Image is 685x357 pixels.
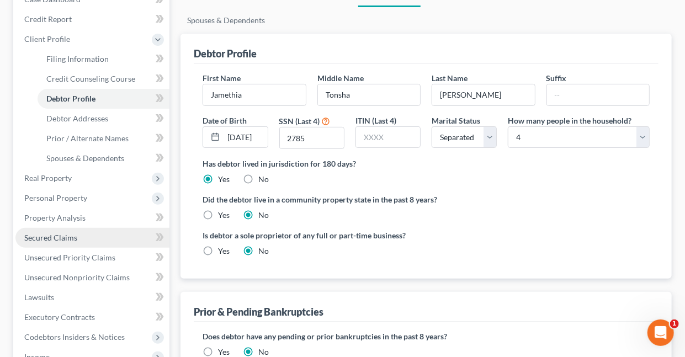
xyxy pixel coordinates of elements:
[24,14,72,24] span: Credit Report
[38,69,169,89] a: Credit Counseling Course
[203,115,247,126] label: Date of Birth
[15,248,169,268] a: Unsecured Priority Claims
[24,193,87,203] span: Personal Property
[218,210,230,221] label: Yes
[432,72,468,84] label: Last Name
[38,89,169,109] a: Debtor Profile
[317,72,364,84] label: Middle Name
[647,319,674,346] iframe: Intercom live chat
[38,129,169,148] a: Prior / Alternate Names
[24,233,77,242] span: Secured Claims
[258,210,269,221] label: No
[203,194,650,205] label: Did the debtor live in a community property state in the past 8 years?
[194,47,257,60] div: Debtor Profile
[432,84,534,105] input: --
[218,174,230,185] label: Yes
[24,292,54,302] span: Lawsuits
[546,72,567,84] label: Suffix
[547,84,649,105] input: --
[258,174,269,185] label: No
[203,230,421,241] label: Is debtor a sole proprietor of any full or part-time business?
[15,307,169,327] a: Executory Contracts
[356,127,420,148] input: XXXX
[38,109,169,129] a: Debtor Addresses
[24,273,130,282] span: Unsecured Nonpriority Claims
[15,287,169,307] a: Lawsuits
[15,268,169,287] a: Unsecured Nonpriority Claims
[46,134,129,143] span: Prior / Alternate Names
[24,213,86,222] span: Property Analysis
[203,331,650,342] label: Does debtor have any pending or prior bankruptcies in the past 8 years?
[46,153,124,163] span: Spouses & Dependents
[46,114,108,123] span: Debtor Addresses
[218,246,230,257] label: Yes
[224,127,268,148] input: MM/DD/YYYY
[258,246,269,257] label: No
[38,148,169,168] a: Spouses & Dependents
[46,94,95,103] span: Debtor Profile
[24,312,95,322] span: Executory Contracts
[46,74,135,83] span: Credit Counseling Course
[279,115,320,127] label: SSN (Last 4)
[432,115,480,126] label: Marital Status
[203,72,241,84] label: First Name
[203,158,650,169] label: Has debtor lived in jurisdiction for 180 days?
[46,54,109,63] span: Filing Information
[203,84,305,105] input: --
[280,127,344,148] input: XXXX
[355,115,396,126] label: ITIN (Last 4)
[38,49,169,69] a: Filing Information
[15,228,169,248] a: Secured Claims
[670,319,679,328] span: 1
[24,173,72,183] span: Real Property
[24,332,125,342] span: Codebtors Insiders & Notices
[24,253,115,262] span: Unsecured Priority Claims
[15,208,169,228] a: Property Analysis
[180,7,272,34] a: Spouses & Dependents
[318,84,420,105] input: M.I
[508,115,631,126] label: How many people in the household?
[194,305,323,318] div: Prior & Pending Bankruptcies
[15,9,169,29] a: Credit Report
[24,34,70,44] span: Client Profile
